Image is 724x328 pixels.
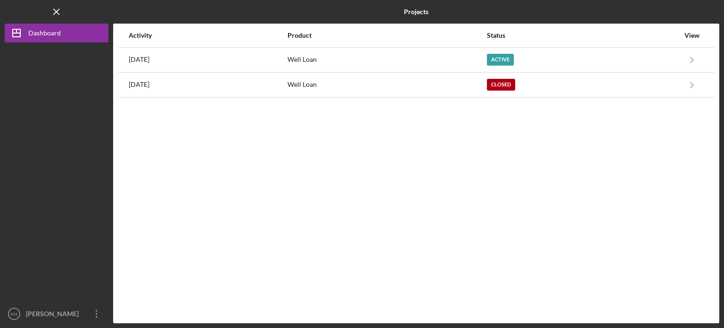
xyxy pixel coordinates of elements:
div: Status [487,32,679,39]
time: 2023-12-18 18:54 [129,81,149,88]
div: Closed [487,79,515,91]
div: View [680,32,704,39]
div: Well Loan [288,73,486,97]
text: KH [11,311,17,317]
button: Dashboard [5,24,108,42]
time: 2025-10-10 15:14 [129,56,149,63]
div: Dashboard [28,24,61,45]
div: [PERSON_NAME] [24,304,85,326]
div: Well Loan [288,48,486,72]
button: KH[PERSON_NAME] [5,304,108,323]
div: Product [288,32,486,39]
div: Activity [129,32,287,39]
b: Projects [404,8,428,16]
div: Active [487,54,514,66]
